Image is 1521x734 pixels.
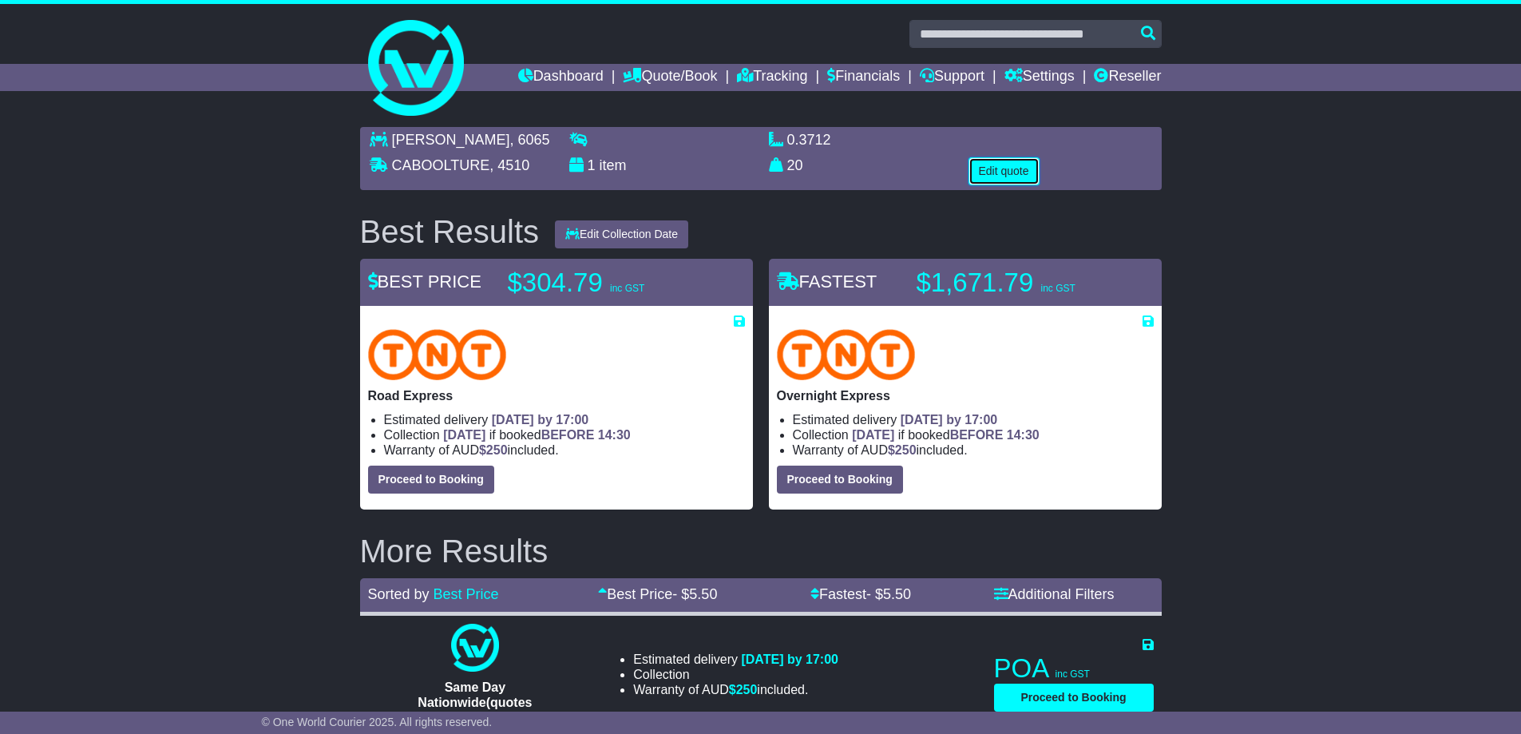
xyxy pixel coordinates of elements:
[917,267,1116,299] p: $1,671.79
[672,586,717,602] span: - $
[901,413,998,427] span: [DATE] by 17:00
[793,427,1154,442] li: Collection
[777,329,916,380] img: TNT Domestic: Overnight Express
[588,157,596,173] span: 1
[741,653,838,666] span: [DATE] by 17:00
[508,267,707,299] p: $304.79
[866,586,911,602] span: - $
[489,157,529,173] span: , 4510
[479,443,508,457] span: $
[777,272,877,292] span: FASTEST
[737,64,807,91] a: Tracking
[1007,428,1040,442] span: 14:30
[392,132,510,148] span: [PERSON_NAME]
[443,428,485,442] span: [DATE]
[793,412,1154,427] li: Estimated delivery
[541,428,595,442] span: BEFORE
[384,442,745,458] li: Warranty of AUD included.
[368,329,507,380] img: TNT Domestic: Road Express
[883,586,911,602] span: 5.50
[598,428,631,442] span: 14:30
[392,157,490,173] span: CABOOLTURE
[895,443,917,457] span: 250
[994,653,1154,684] p: POA
[968,157,1040,185] button: Edit quote
[787,132,831,148] span: 0.3712
[736,683,758,696] span: 250
[443,428,630,442] span: if booked
[610,283,644,294] span: inc GST
[689,586,717,602] span: 5.50
[777,466,903,494] button: Proceed to Booking
[486,443,508,457] span: 250
[434,586,499,602] a: Best Price
[368,272,481,292] span: BEST PRICE
[633,652,838,667] li: Estimated delivery
[777,388,1154,403] p: Overnight Express
[729,683,758,696] span: $
[852,428,894,442] span: [DATE]
[633,682,838,697] li: Warranty of AUD included.
[633,667,838,682] li: Collection
[827,64,900,91] a: Financials
[1056,669,1090,680] span: inc GST
[852,428,1039,442] span: if booked
[368,388,745,403] p: Road Express
[518,64,604,91] a: Dashboard
[600,157,627,173] span: item
[262,716,493,728] span: © One World Courier 2025. All rights reserved.
[451,624,499,672] img: One World Courier: Same Day Nationwide(quotes take 0.5-1 hour)
[994,586,1115,602] a: Additional Filters
[950,428,1004,442] span: BEFORE
[352,214,548,249] div: Best Results
[368,586,430,602] span: Sorted by
[787,157,803,173] span: 20
[1094,64,1161,91] a: Reseller
[492,413,589,427] span: [DATE] by 17:00
[1004,64,1075,91] a: Settings
[1040,283,1075,294] span: inc GST
[368,466,494,494] button: Proceed to Booking
[384,427,745,442] li: Collection
[555,220,688,248] button: Edit Collection Date
[994,684,1154,712] button: Proceed to Booking
[793,442,1154,458] li: Warranty of AUD included.
[623,64,717,91] a: Quote/Book
[384,412,745,427] li: Estimated delivery
[418,680,532,724] span: Same Day Nationwide(quotes take 0.5-1 hour)
[360,534,1162,569] h2: More Results
[920,64,984,91] a: Support
[598,586,717,602] a: Best Price- $5.50
[888,443,917,457] span: $
[810,586,911,602] a: Fastest- $5.50
[510,132,550,148] span: , 6065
